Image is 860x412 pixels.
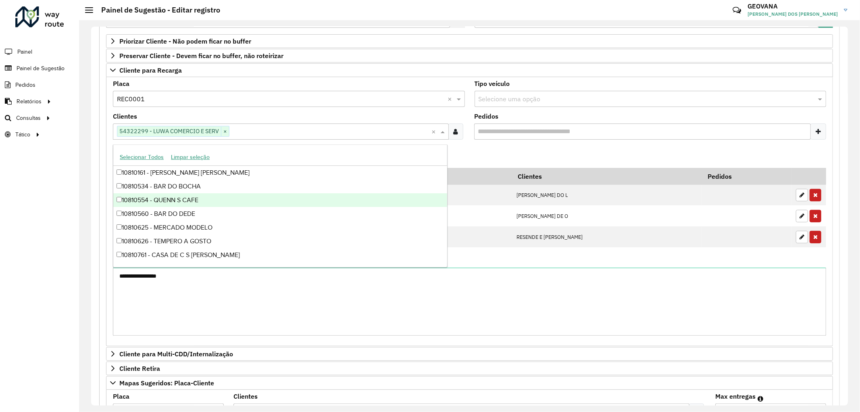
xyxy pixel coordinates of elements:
[728,2,745,19] a: Contato Rápido
[512,226,702,247] td: RESENDE E [PERSON_NAME]
[748,10,838,18] span: [PERSON_NAME] DOS [PERSON_NAME]
[116,151,167,163] button: Selecionar Todos
[715,391,756,401] label: Max entregas
[113,234,447,248] div: 10810626 - TEMPERO A GOSTO
[117,126,221,136] span: 54322299 - LUWA COMERCIO E SERV
[512,185,702,206] td: [PERSON_NAME] DO L
[475,111,499,121] label: Pedidos
[106,63,833,77] a: Cliente para Recarga
[113,144,448,268] ng-dropdown-panel: Options list
[113,221,447,234] div: 10810625 - MERCADO MODELO
[119,67,182,73] span: Cliente para Recarga
[113,262,447,276] div: 10810975 - NAVIO XUMBURY
[106,34,833,48] a: Priorizar Cliente - Não podem ficar no buffer
[15,130,30,139] span: Tático
[106,376,833,390] a: Mapas Sugeridos: Placa-Cliente
[167,151,213,163] button: Limpar seleção
[93,6,220,15] h2: Painel de Sugestão - Editar registro
[512,205,702,226] td: [PERSON_NAME] DE O
[17,48,32,56] span: Painel
[113,207,447,221] div: 10810560 - BAR DO DEDE
[119,351,233,357] span: Cliente para Multi-CDD/Internalização
[512,168,702,185] th: Clientes
[106,362,833,375] a: Cliente Retira
[106,77,833,347] div: Cliente para Recarga
[475,79,510,88] label: Tipo veículo
[113,111,137,121] label: Clientes
[113,391,129,401] label: Placa
[16,114,41,122] span: Consultas
[119,38,251,44] span: Priorizar Cliente - Não podem ficar no buffer
[448,94,455,104] span: Clear all
[113,79,129,88] label: Placa
[113,180,447,193] div: 10810534 - BAR DO BOCHA
[113,166,447,180] div: 10810161 - [PERSON_NAME] [PERSON_NAME]
[432,127,439,136] span: Clear all
[748,2,838,10] h3: GEOVANA
[17,97,42,106] span: Relatórios
[106,49,833,63] a: Preservar Cliente - Devem ficar no buffer, não roteirizar
[702,168,791,185] th: Pedidos
[15,81,35,89] span: Pedidos
[233,391,258,401] label: Clientes
[221,127,229,136] span: ×
[758,395,763,402] em: Máximo de clientes que serão colocados na mesma rota com os clientes informados
[17,64,65,73] span: Painel de Sugestão
[119,365,160,372] span: Cliente Retira
[113,193,447,207] div: 10810554 - QUENN S CAFE
[106,347,833,361] a: Cliente para Multi-CDD/Internalização
[113,248,447,262] div: 10810761 - CASA DE C S [PERSON_NAME]
[119,380,214,386] span: Mapas Sugeridos: Placa-Cliente
[119,52,283,59] span: Preservar Cliente - Devem ficar no buffer, não roteirizar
